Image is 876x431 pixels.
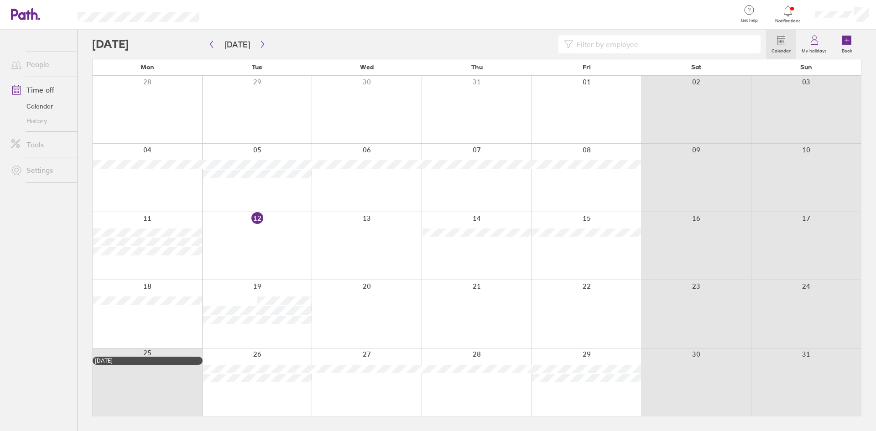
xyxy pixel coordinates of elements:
a: Calendar [766,30,796,59]
div: [DATE] [95,358,200,364]
label: Book [836,46,858,54]
a: Time off [4,81,77,99]
a: Book [832,30,861,59]
span: Sun [800,63,812,71]
a: Calendar [4,99,77,114]
span: Notifications [773,18,803,24]
span: Thu [471,63,483,71]
a: People [4,55,77,73]
span: Tue [252,63,262,71]
label: Calendar [766,46,796,54]
span: Get help [735,18,764,23]
span: Sat [691,63,701,71]
a: My holidays [796,30,832,59]
a: Settings [4,161,77,179]
a: History [4,114,77,128]
span: Fri [583,63,591,71]
button: [DATE] [217,37,257,52]
span: Mon [141,63,154,71]
input: Filter by employee [573,36,755,53]
label: My holidays [796,46,832,54]
a: Notifications [773,5,803,24]
span: Wed [360,63,374,71]
a: Tools [4,135,77,154]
